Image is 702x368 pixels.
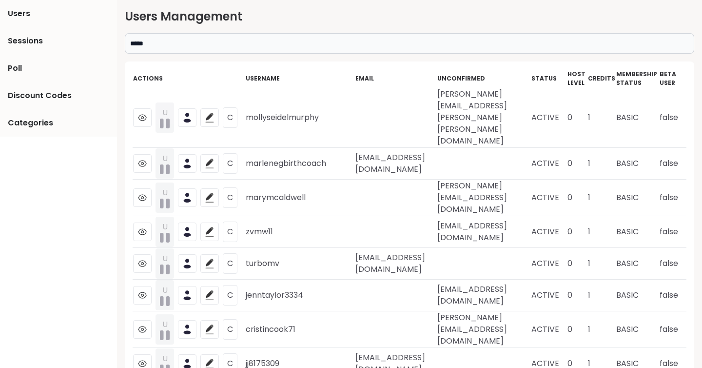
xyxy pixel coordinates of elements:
[567,69,587,88] th: Host Level
[616,88,659,148] td: BASIC
[567,88,587,148] td: 0
[245,69,355,88] th: Username
[659,88,686,148] td: false
[587,311,616,348] td: 1
[659,180,686,216] td: false
[223,107,237,128] button: C
[8,117,53,129] span: Categories
[616,148,659,180] td: BASIC
[587,216,616,248] td: 1
[531,311,567,348] td: ACTIVE
[587,88,616,148] td: 1
[437,180,531,216] td: [PERSON_NAME][EMAIL_ADDRESS][DOMAIN_NAME]
[355,69,437,88] th: Email
[587,248,616,280] td: 1
[531,88,567,148] td: ACTIVE
[156,248,174,279] button: U
[659,69,686,88] th: Beta User
[587,280,616,311] td: 1
[156,183,174,213] button: U
[245,180,355,216] td: marymcaldwell
[437,216,531,248] td: [EMAIL_ADDRESS][DOMAIN_NAME]
[245,88,355,148] td: mollyseidelmurphy
[587,69,616,88] th: credits
[156,217,174,247] button: U
[567,180,587,216] td: 0
[587,148,616,180] td: 1
[245,216,355,248] td: zvmw11
[659,148,686,180] td: false
[223,253,237,274] button: C
[437,311,531,348] td: [PERSON_NAME][EMAIL_ADDRESS][DOMAIN_NAME]
[8,90,72,102] span: Discount Codes
[531,248,567,280] td: ACTIVE
[531,280,567,311] td: ACTIVE
[245,148,355,180] td: marlenegbirthcoach
[223,319,237,340] button: C
[8,8,30,20] span: Users
[659,311,686,348] td: false
[616,280,659,311] td: BASIC
[659,248,686,280] td: false
[8,35,43,47] span: Sessions
[659,216,686,248] td: false
[531,216,567,248] td: ACTIVE
[587,180,616,216] td: 1
[156,314,174,345] button: U
[8,62,22,74] span: Poll
[125,8,694,25] h2: Users Management
[616,69,659,88] th: Membership Status
[156,102,174,133] button: U
[156,280,174,310] button: U
[133,69,245,88] th: Actions
[616,216,659,248] td: BASIC
[616,180,659,216] td: BASIC
[245,280,355,311] td: jenntaylor3334
[616,248,659,280] td: BASIC
[437,280,531,311] td: [EMAIL_ADDRESS][DOMAIN_NAME]
[437,88,531,148] td: [PERSON_NAME][EMAIL_ADDRESS][PERSON_NAME][PERSON_NAME][DOMAIN_NAME]
[245,248,355,280] td: turbomv
[223,222,237,242] button: C
[531,148,567,180] td: ACTIVE
[659,280,686,311] td: false
[616,311,659,348] td: BASIC
[355,248,437,280] td: [EMAIL_ADDRESS][DOMAIN_NAME]
[223,153,237,174] button: C
[223,187,237,208] button: C
[156,148,174,179] button: U
[245,311,355,348] td: cristincook71
[355,148,437,180] td: [EMAIL_ADDRESS][DOMAIN_NAME]
[223,285,237,306] button: C
[531,69,567,88] th: Status
[567,280,587,311] td: 0
[567,311,587,348] td: 0
[567,148,587,180] td: 0
[567,216,587,248] td: 0
[567,248,587,280] td: 0
[531,180,567,216] td: ACTIVE
[437,69,531,88] th: Unconfirmed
